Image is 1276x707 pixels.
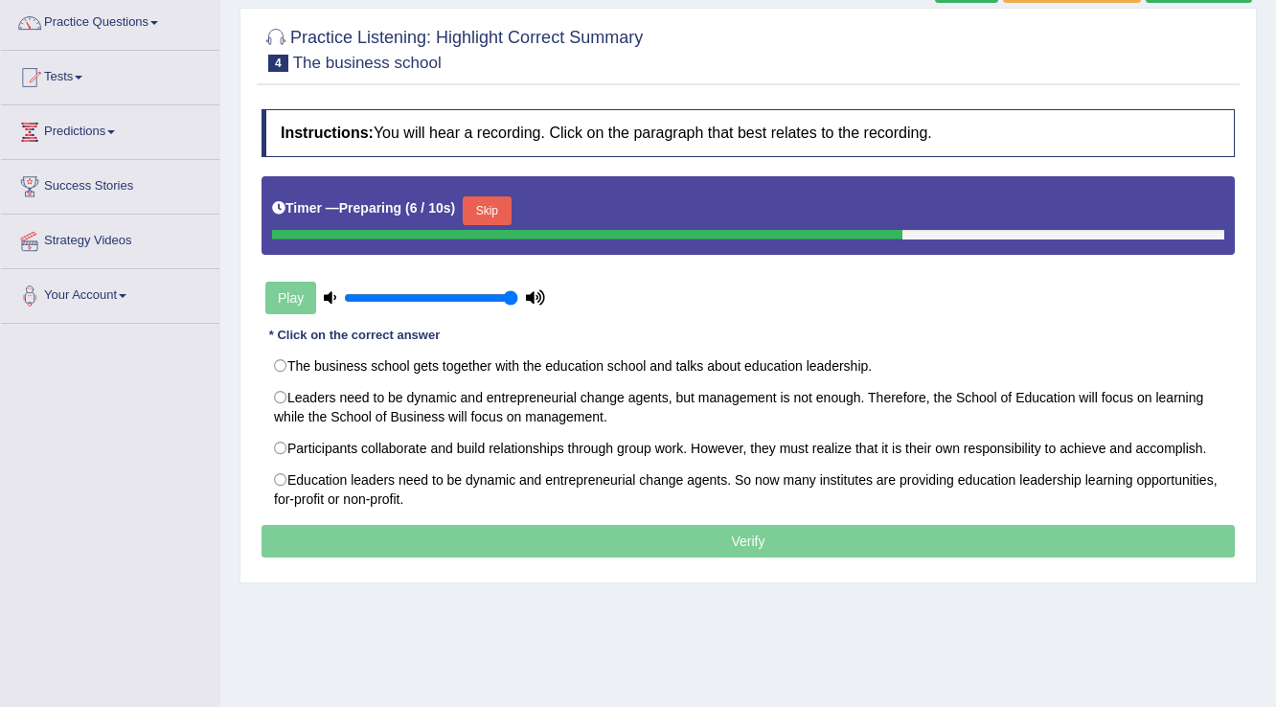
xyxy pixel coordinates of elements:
[339,200,401,216] b: Preparing
[1,105,219,153] a: Predictions
[1,269,219,317] a: Your Account
[451,200,456,216] b: )
[262,381,1235,433] label: Leaders need to be dynamic and entrepreneurial change agents, but management is not enough. There...
[293,54,442,72] small: The business school
[262,350,1235,382] label: The business school gets together with the education school and talks about education leadership.
[262,109,1235,157] h4: You will hear a recording. Click on the paragraph that best relates to the recording.
[268,55,288,72] span: 4
[262,464,1235,515] label: Education leaders need to be dynamic and entrepreneurial change agents. So now many institutes ar...
[272,201,455,216] h5: Timer —
[1,215,219,262] a: Strategy Videos
[1,160,219,208] a: Success Stories
[1,51,219,99] a: Tests
[463,196,511,225] button: Skip
[262,24,643,72] h2: Practice Listening: Highlight Correct Summary
[410,200,451,216] b: 6 / 10s
[281,125,374,141] b: Instructions:
[262,432,1235,465] label: Participants collaborate and build relationships through group work. However, they must realize t...
[262,327,447,345] div: * Click on the correct answer
[405,200,410,216] b: (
